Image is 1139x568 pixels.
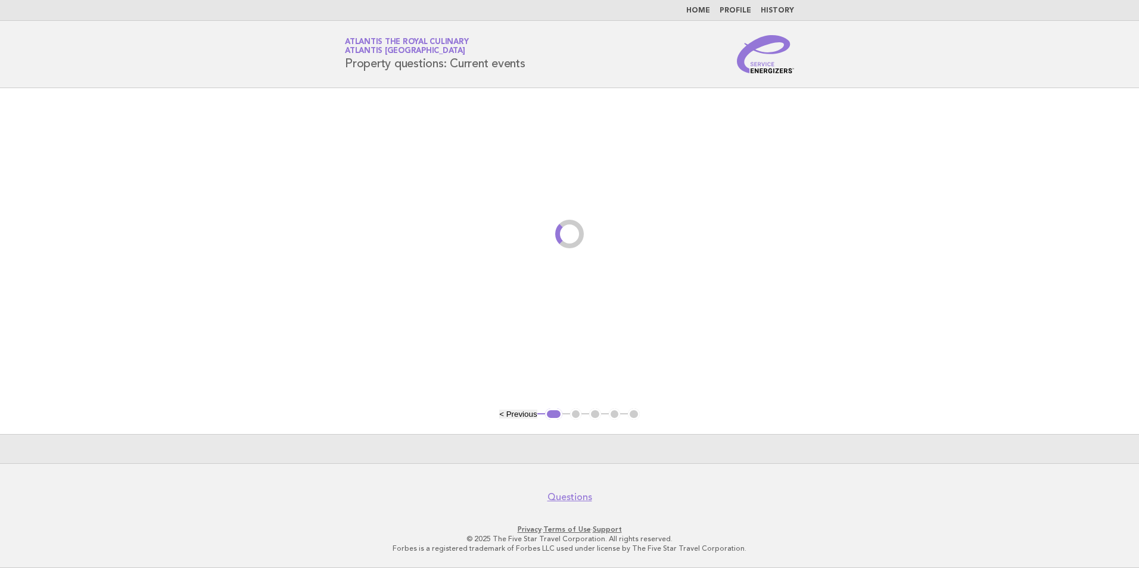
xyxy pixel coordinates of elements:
p: · · [205,525,934,534]
a: Profile [720,7,751,14]
a: Atlantis the Royal CulinaryAtlantis [GEOGRAPHIC_DATA] [345,38,468,55]
p: Forbes is a registered trademark of Forbes LLC used under license by The Five Star Travel Corpora... [205,544,934,553]
a: Home [686,7,710,14]
span: Atlantis [GEOGRAPHIC_DATA] [345,48,465,55]
a: Questions [547,491,592,503]
a: History [761,7,794,14]
a: Terms of Use [543,525,591,533]
a: Privacy [518,525,542,533]
a: Support [593,525,622,533]
p: © 2025 The Five Star Travel Corporation. All rights reserved. [205,534,934,544]
img: Service Energizers [737,35,794,73]
h1: Property questions: Current events [345,39,525,70]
